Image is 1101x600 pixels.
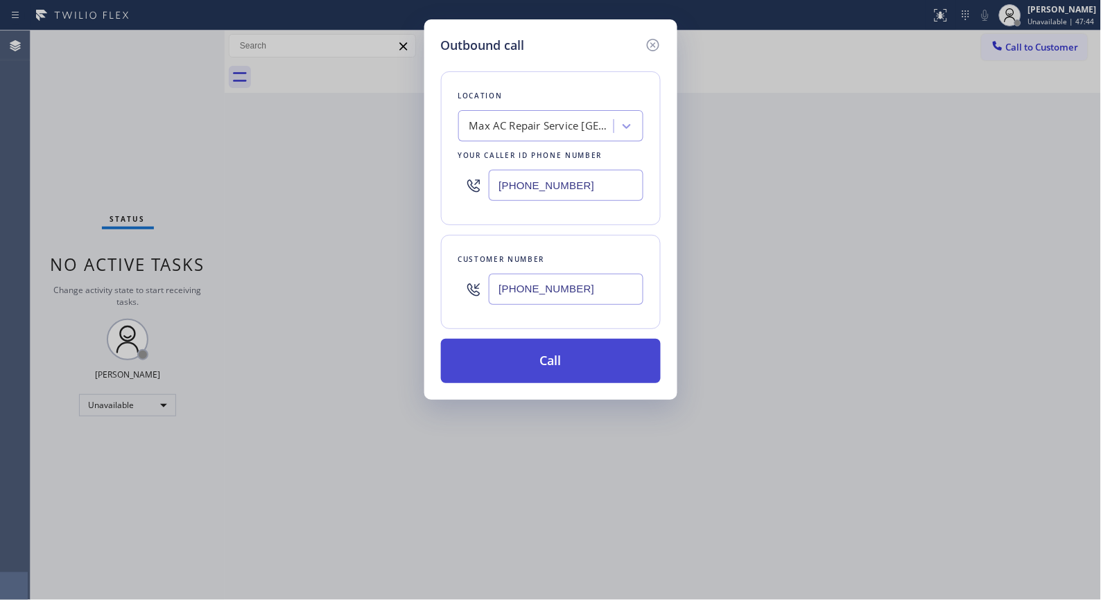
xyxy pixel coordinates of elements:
input: (123) 456-7890 [489,170,643,201]
input: (123) 456-7890 [489,274,643,305]
h5: Outbound call [441,36,525,55]
div: Customer number [458,252,643,267]
div: Your caller id phone number [458,148,643,163]
div: Location [458,89,643,103]
button: Call [441,339,661,383]
div: Max AC Repair Service [GEOGRAPHIC_DATA][PERSON_NAME] [469,118,615,134]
